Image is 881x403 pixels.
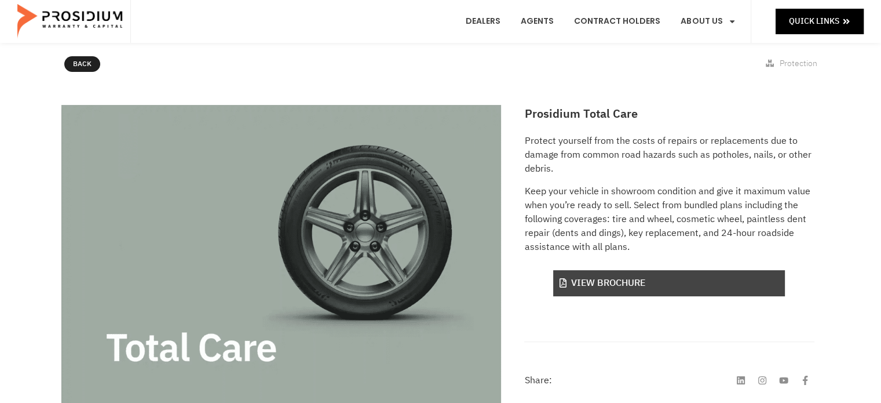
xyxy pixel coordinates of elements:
[776,9,864,34] a: Quick Links
[73,58,92,71] span: Back
[789,14,839,28] span: Quick Links
[553,270,785,296] a: View Brochure
[524,184,814,254] p: Keep your vehicle in showroom condition and give it maximum value when you’re ready to sell. Sele...
[64,56,100,72] a: Back
[780,57,817,70] span: Protection
[524,134,814,176] p: Protect yourself from the costs of repairs or replacements due to damage from common road hazards...
[524,376,551,385] h4: Share:
[524,105,814,122] h2: Prosidium Total Care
